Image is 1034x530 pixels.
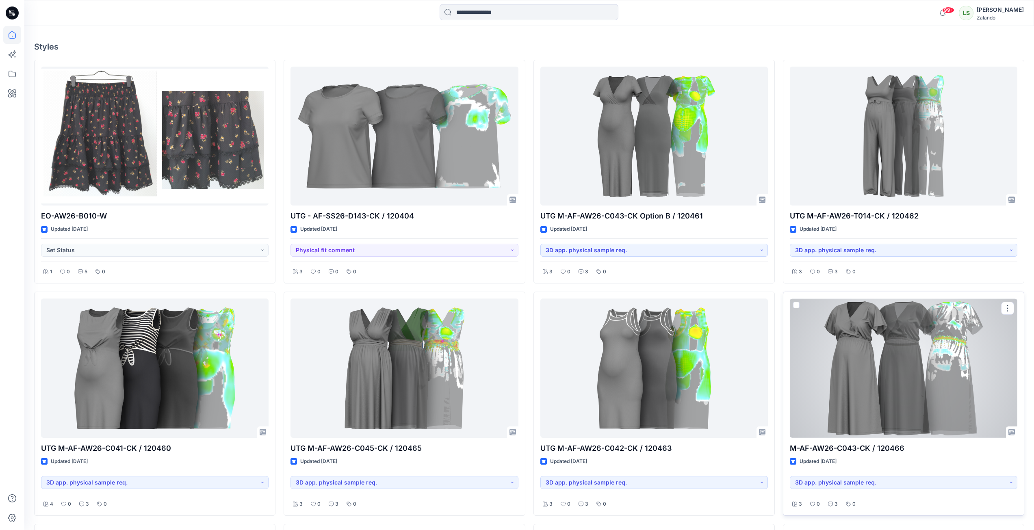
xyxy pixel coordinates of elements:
[852,500,856,508] p: 0
[41,210,269,222] p: EO-AW26-B010-W
[790,443,1017,454] p: M-AF-AW26-C043-CK / 120466
[299,500,303,508] p: 3
[977,15,1024,21] div: Zalando
[290,67,518,206] a: UTG - AF-SS26-D143-CK / 120404
[290,299,518,438] a: UTG M-AF-AW26-C045-CK / 120465
[567,500,570,508] p: 0
[550,457,587,466] p: Updated [DATE]
[41,299,269,438] a: UTG M-AF-AW26-C041-CK / 120460
[50,268,52,276] p: 1
[790,210,1017,222] p: UTG M-AF-AW26-T014-CK / 120462
[41,67,269,206] a: EO-AW26-B010-W
[102,268,105,276] p: 0
[835,500,838,508] p: 3
[68,500,71,508] p: 0
[540,67,768,206] a: UTG M-AF-AW26-C043-CK Option B / 120461
[34,42,1024,52] h4: Styles
[51,457,88,466] p: Updated [DATE]
[959,6,973,20] div: LS
[317,268,321,276] p: 0
[817,500,820,508] p: 0
[317,500,321,508] p: 0
[300,457,337,466] p: Updated [DATE]
[942,7,954,13] span: 99+
[790,299,1017,438] a: M-AF-AW26-C043-CK / 120466
[567,268,570,276] p: 0
[41,443,269,454] p: UTG M-AF-AW26-C041-CK / 120460
[290,210,518,222] p: UTG - AF-SS26-D143-CK / 120404
[290,443,518,454] p: UTG M-AF-AW26-C045-CK / 120465
[603,268,606,276] p: 0
[550,225,587,234] p: Updated [DATE]
[335,268,338,276] p: 0
[85,268,87,276] p: 5
[86,500,89,508] p: 3
[50,500,53,508] p: 4
[603,500,606,508] p: 0
[540,443,768,454] p: UTG M-AF-AW26-C042-CK / 120463
[800,457,837,466] p: Updated [DATE]
[300,225,337,234] p: Updated [DATE]
[51,225,88,234] p: Updated [DATE]
[353,500,356,508] p: 0
[67,268,70,276] p: 0
[835,268,838,276] p: 3
[540,210,768,222] p: UTG M-AF-AW26-C043-CK Option B / 120461
[800,225,837,234] p: Updated [DATE]
[585,500,588,508] p: 3
[353,268,356,276] p: 0
[104,500,107,508] p: 0
[549,268,553,276] p: 3
[790,67,1017,206] a: UTG M-AF-AW26-T014-CK / 120462
[549,500,553,508] p: 3
[817,268,820,276] p: 0
[852,268,856,276] p: 0
[799,500,802,508] p: 3
[299,268,303,276] p: 3
[540,299,768,438] a: UTG M-AF-AW26-C042-CK / 120463
[585,268,588,276] p: 3
[335,500,338,508] p: 3
[799,268,802,276] p: 3
[977,5,1024,15] div: [PERSON_NAME]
